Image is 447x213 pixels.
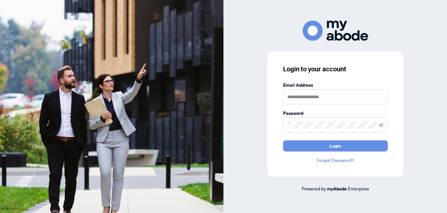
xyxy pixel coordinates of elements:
span: Login [330,141,341,151]
button: Login [283,140,388,151]
span: eye-invisible [379,123,384,127]
a: Forgot Password? [283,157,388,164]
img: ma-logo [303,21,368,41]
label: Password [283,110,388,117]
span: Enterprise [348,186,369,191]
h3: Login to your account [283,64,388,74]
label: Email Address [283,81,388,89]
span: Powered by [302,186,326,191]
a: myAbode [327,185,347,192]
